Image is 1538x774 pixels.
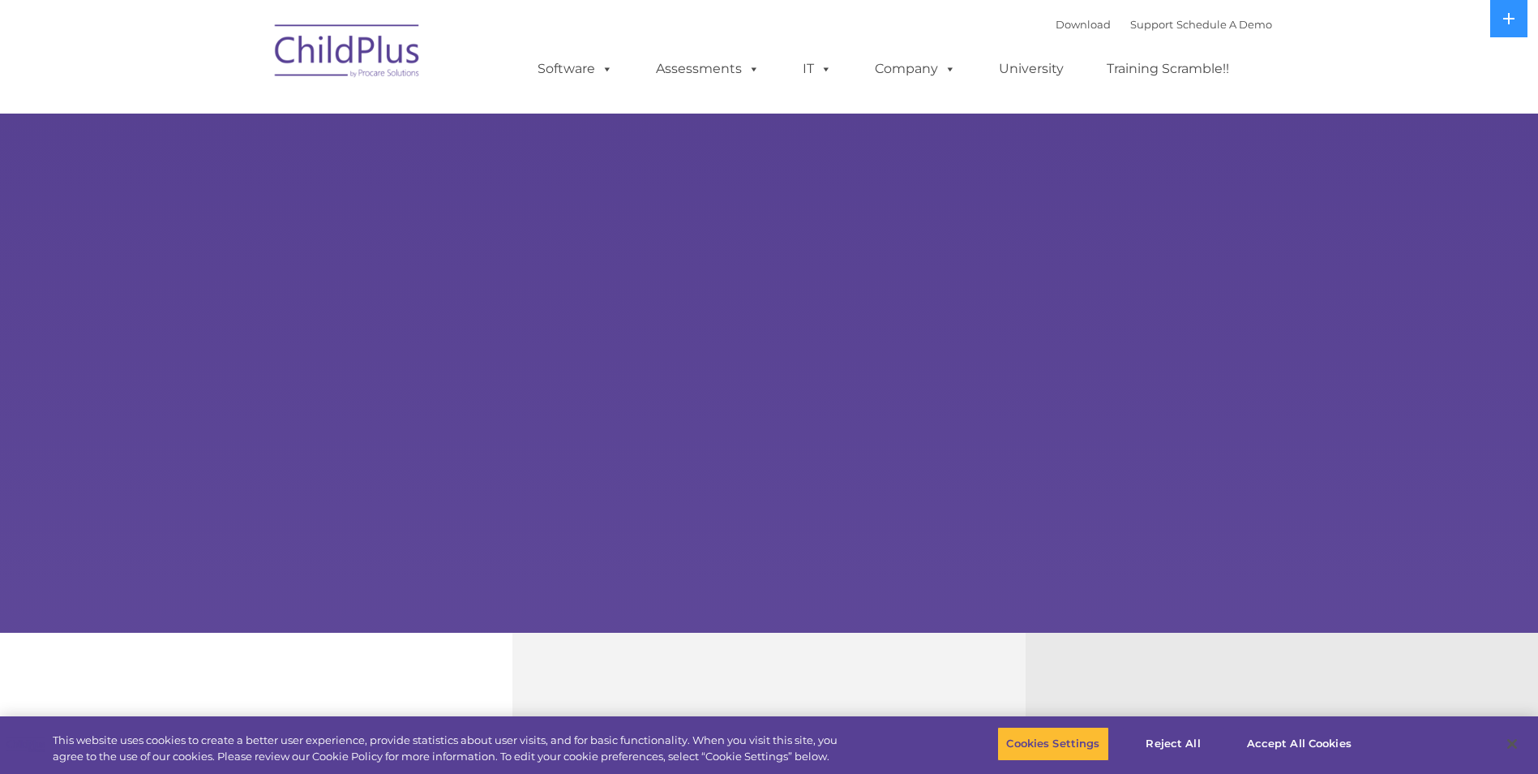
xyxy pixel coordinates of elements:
[1494,726,1530,762] button: Close
[640,53,776,85] a: Assessments
[983,53,1080,85] a: University
[1130,18,1173,31] a: Support
[1123,727,1224,761] button: Reject All
[786,53,848,85] a: IT
[521,53,629,85] a: Software
[53,733,846,764] div: This website uses cookies to create a better user experience, provide statistics about user visit...
[1056,18,1111,31] a: Download
[997,727,1108,761] button: Cookies Settings
[267,13,429,94] img: ChildPlus by Procare Solutions
[1176,18,1272,31] a: Schedule A Demo
[1056,18,1272,31] font: |
[859,53,972,85] a: Company
[1090,53,1245,85] a: Training Scramble!!
[1238,727,1360,761] button: Accept All Cookies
